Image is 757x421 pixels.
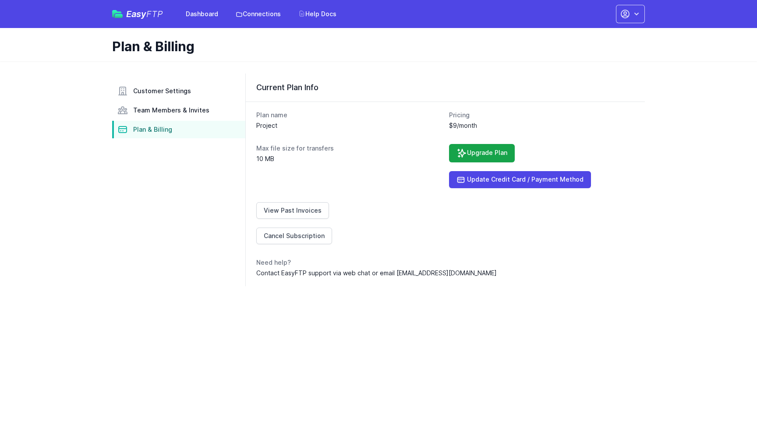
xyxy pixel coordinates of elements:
[449,121,635,130] dd: $9/month
[449,111,635,119] dt: Pricing
[112,39,638,54] h1: Plan & Billing
[112,121,245,138] a: Plan & Billing
[256,269,634,277] dd: Contact EasyFTP support via web chat or email [EMAIL_ADDRESS][DOMAIN_NAME]
[449,171,591,188] a: Update Credit Card / Payment Method
[293,6,342,22] a: Help Docs
[112,102,245,119] a: Team Members & Invites
[256,82,634,93] h3: Current Plan Info
[230,6,286,22] a: Connections
[256,121,442,130] dd: Project
[256,144,442,153] dt: Max file size for transfers
[112,82,245,100] a: Customer Settings
[256,111,442,119] dt: Plan name
[112,10,123,18] img: easyftp_logo.png
[180,6,223,22] a: Dashboard
[449,144,515,162] a: Upgrade Plan
[133,106,209,115] span: Team Members & Invites
[256,202,329,219] a: View Past Invoices
[256,258,634,267] dt: Need help?
[256,154,442,163] dd: 10 MB
[112,10,163,18] a: EasyFTP
[146,9,163,19] span: FTP
[256,228,332,244] a: Cancel Subscription
[126,10,163,18] span: Easy
[133,125,172,134] span: Plan & Billing
[133,87,191,95] span: Customer Settings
